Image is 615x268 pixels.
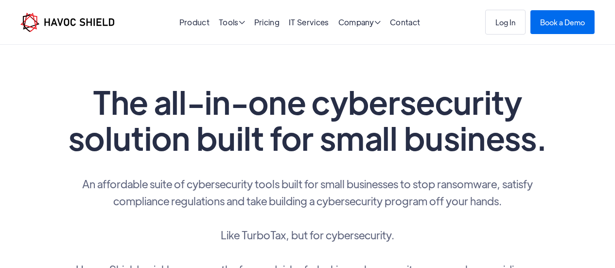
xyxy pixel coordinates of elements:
a: Book a Demo [530,10,595,34]
span:  [239,18,245,26]
a: Pricing [254,17,280,27]
a: Contact [390,17,420,27]
iframe: Chat Widget [566,221,615,268]
div: Tools [219,18,245,28]
a: home [20,13,114,32]
div: Tools [219,18,245,28]
div: Company [338,18,381,28]
a: Product [179,17,210,27]
img: Havoc Shield logo [20,13,114,32]
span:  [374,18,381,26]
h1: The all-in-one cybersecurity solution built for small business. [65,84,551,156]
a: Log In [485,10,526,35]
a: IT Services [289,17,329,27]
div: Company [338,18,381,28]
